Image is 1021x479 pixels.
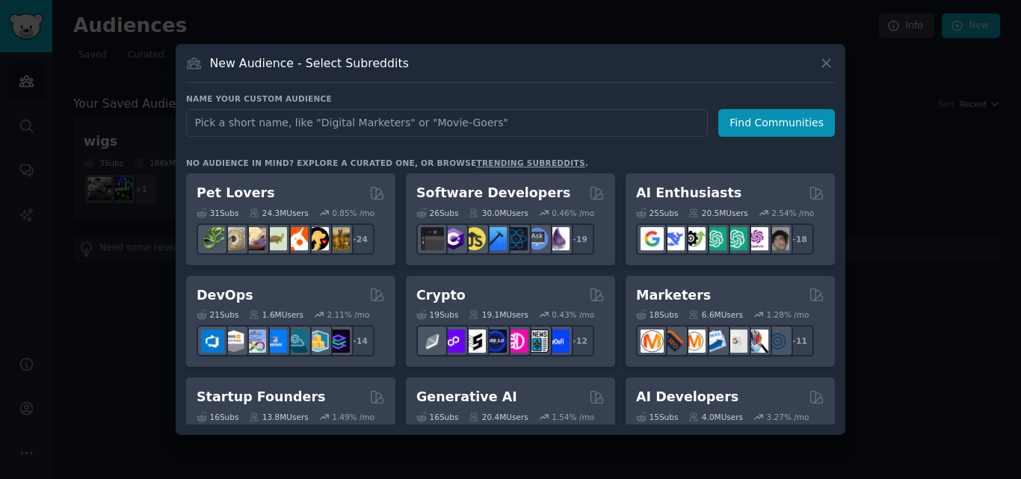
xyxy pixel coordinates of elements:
div: 16 Sub s [197,412,238,422]
a: trending subreddits [476,158,584,167]
img: elixir [546,227,570,250]
div: 4.0M Users [688,412,743,422]
img: ethfinance [421,330,444,353]
h2: DevOps [197,286,253,305]
div: + 19 [563,223,594,255]
div: 26 Sub s [416,208,458,218]
img: csharp [442,227,465,250]
h3: Name your custom audience [186,93,835,104]
img: iOSProgramming [484,227,507,250]
h2: AI Developers [636,388,738,407]
img: turtle [264,227,287,250]
img: ballpython [222,227,245,250]
img: GoogleGeminiAI [641,227,664,250]
img: herpetology [201,227,224,250]
img: platformengineering [285,330,308,353]
div: + 12 [563,325,594,356]
img: googleads [724,330,747,353]
div: 16 Sub s [416,412,458,422]
img: chatgpt_promptDesign [703,227,727,250]
div: 0.43 % /mo [552,309,594,320]
div: + 11 [783,325,814,356]
div: + 24 [343,223,374,255]
div: 1.28 % /mo [767,309,809,320]
img: leopardgeckos [243,227,266,250]
h2: Startup Founders [197,388,325,407]
img: ArtificalIntelligence [766,227,789,250]
img: Emailmarketing [703,330,727,353]
h3: New Audience - Select Subreddits [210,55,409,71]
div: 1.6M Users [249,309,303,320]
h2: Software Developers [416,184,570,203]
div: 0.85 % /mo [332,208,374,218]
img: CryptoNews [525,330,549,353]
img: PlatformEngineers [327,330,350,353]
div: + 14 [343,325,374,356]
img: PetAdvice [306,227,329,250]
div: 21 Sub s [197,309,238,320]
h2: Pet Lovers [197,184,275,203]
div: 25 Sub s [636,208,678,218]
div: + 18 [783,223,814,255]
div: 3.27 % /mo [767,412,809,422]
img: defiblockchain [505,330,528,353]
img: bigseo [661,330,685,353]
div: No audience in mind? Explore a curated one, or browse . [186,158,588,168]
div: 2.54 % /mo [771,208,814,218]
img: AskComputerScience [525,227,549,250]
div: 19 Sub s [416,309,458,320]
img: learnjavascript [463,227,486,250]
img: DeepSeek [661,227,685,250]
img: software [421,227,444,250]
img: OpenAIDev [745,227,768,250]
div: 20.4M Users [469,412,528,422]
div: 1.49 % /mo [332,412,374,422]
div: 0.46 % /mo [552,208,594,218]
img: ethstaker [463,330,486,353]
img: defi_ [546,330,570,353]
img: OnlineMarketing [766,330,789,353]
img: content_marketing [641,330,664,353]
img: AWS_Certified_Experts [222,330,245,353]
img: web3 [484,330,507,353]
div: 31 Sub s [197,208,238,218]
h2: Generative AI [416,388,517,407]
div: 19.1M Users [469,309,528,320]
img: azuredevops [201,330,224,353]
img: MarketingResearch [745,330,768,353]
div: 20.5M Users [688,208,747,218]
img: chatgpt_prompts_ [724,227,747,250]
div: 18 Sub s [636,309,678,320]
div: 13.8M Users [249,412,308,422]
div: 1.54 % /mo [552,412,594,422]
img: AItoolsCatalog [682,227,706,250]
div: 2.11 % /mo [327,309,370,320]
h2: Crypto [416,286,466,305]
img: cockatiel [285,227,308,250]
img: reactnative [505,227,528,250]
img: 0xPolygon [442,330,465,353]
img: Docker_DevOps [243,330,266,353]
div: 15 Sub s [636,412,678,422]
img: dogbreed [327,227,350,250]
div: 24.3M Users [249,208,308,218]
h2: Marketers [636,286,711,305]
div: 6.6M Users [688,309,743,320]
img: DevOpsLinks [264,330,287,353]
img: aws_cdk [306,330,329,353]
h2: AI Enthusiasts [636,184,741,203]
button: Find Communities [718,109,835,137]
input: Pick a short name, like "Digital Marketers" or "Movie-Goers" [186,109,708,137]
img: AskMarketing [682,330,706,353]
div: 30.0M Users [469,208,528,218]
